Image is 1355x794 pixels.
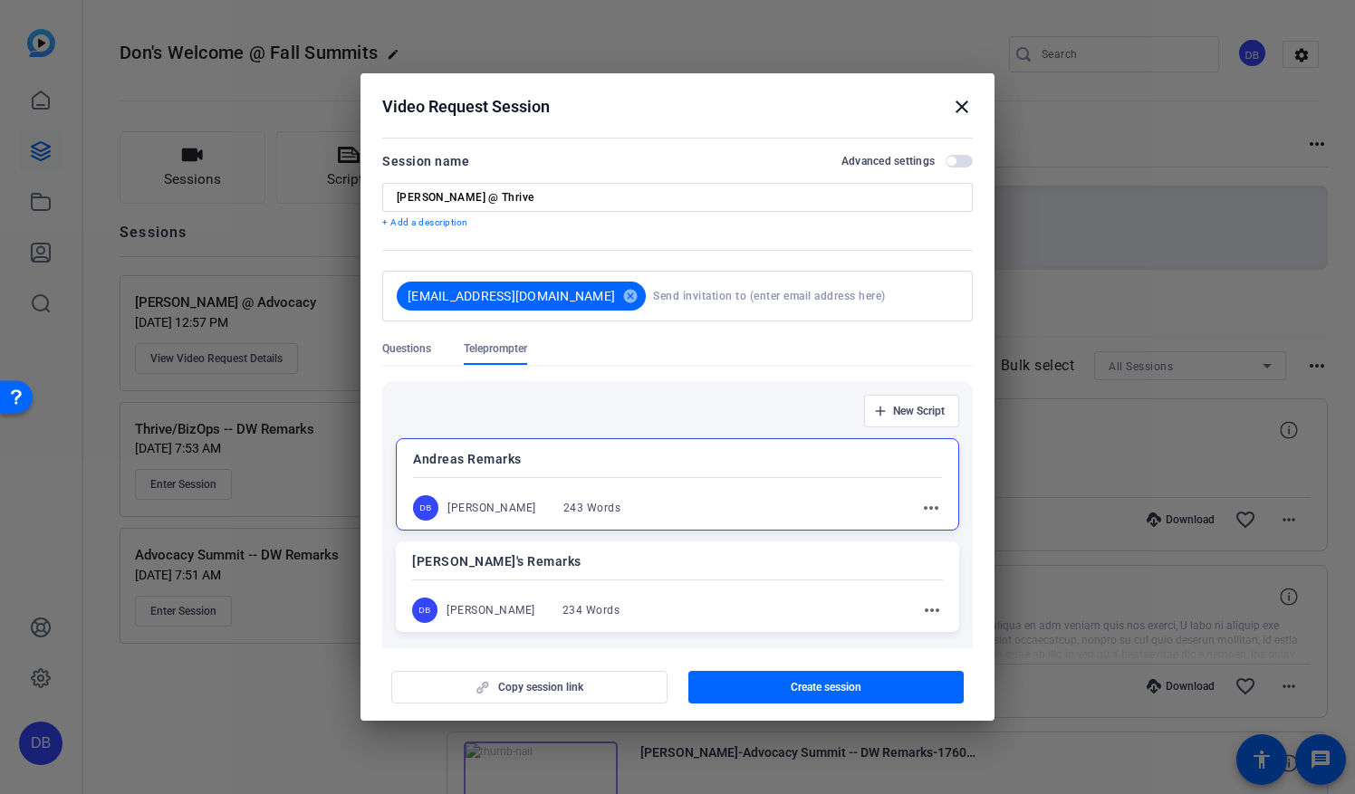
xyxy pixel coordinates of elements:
mat-icon: more_horiz [921,599,943,621]
div: DB [412,598,437,623]
div: [PERSON_NAME] [447,603,535,617]
div: DB [413,495,438,521]
input: Enter Session Name [397,190,958,205]
div: [PERSON_NAME] [447,501,536,515]
div: Video Request Session [382,96,973,118]
span: Teleprompter [464,341,527,356]
span: Questions [382,341,431,356]
mat-icon: cancel [615,288,646,304]
button: Create session [688,671,965,703]
div: 243 Words [563,501,621,515]
p: [PERSON_NAME]'s Remarks [412,550,943,572]
button: New Script [864,395,959,427]
span: Create session [791,680,861,694]
mat-icon: close [951,96,973,118]
p: Andreas Remarks [413,448,942,470]
h2: Advanced settings [841,154,935,168]
div: Session name [382,150,469,172]
span: New Script [893,404,945,418]
mat-icon: more_horiz [920,497,942,519]
span: [EMAIL_ADDRESS][DOMAIN_NAME] [408,287,615,305]
p: + Add a description [382,215,973,230]
div: 234 Words [562,603,620,617]
input: Send invitation to (enter email address here) [653,278,951,314]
